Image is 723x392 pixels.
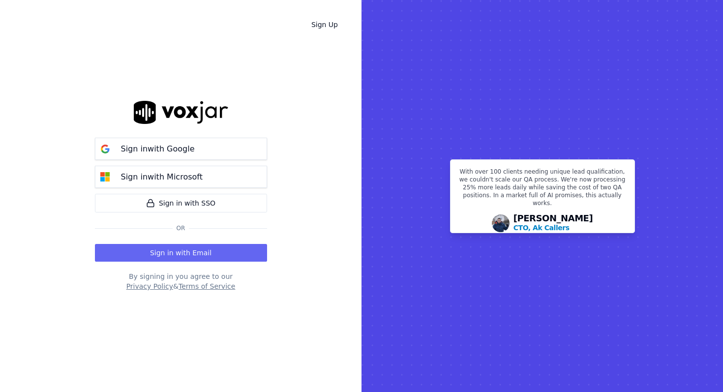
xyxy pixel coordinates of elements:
[95,138,267,160] button: Sign inwith Google
[173,224,189,232] span: Or
[513,214,593,233] div: [PERSON_NAME]
[126,281,173,291] button: Privacy Policy
[492,214,510,232] img: Avatar
[95,244,267,262] button: Sign in with Email
[95,194,267,212] a: Sign in with SSO
[303,16,346,33] a: Sign Up
[121,171,203,183] p: Sign in with Microsoft
[95,166,267,188] button: Sign inwith Microsoft
[121,143,195,155] p: Sign in with Google
[179,281,235,291] button: Terms of Service
[513,223,570,233] p: CTO, Ak Callers
[95,139,115,159] img: google Sign in button
[456,168,629,211] p: With over 100 clients needing unique lead qualification, we couldn't scale our QA process. We're ...
[95,271,267,291] div: By signing in you agree to our &
[95,167,115,187] img: microsoft Sign in button
[134,101,228,124] img: logo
